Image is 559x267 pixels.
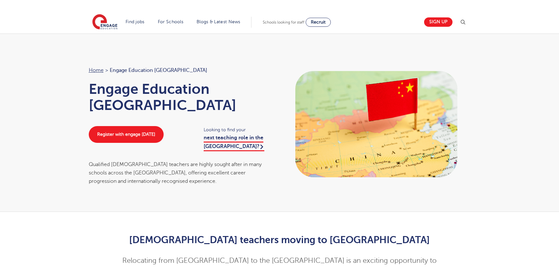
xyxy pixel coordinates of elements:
[204,126,273,133] span: Looking to find your
[89,67,104,73] a: Home
[89,160,273,186] div: Qualified [DEMOGRAPHIC_DATA] teachers are highly sought after in many schools across the [GEOGRAP...
[89,126,164,143] a: Register with engage [DATE]
[89,66,273,74] nav: breadcrumb
[105,67,108,73] span: >
[92,14,117,30] img: Engage Education
[126,19,145,24] a: Find jobs
[424,17,452,27] a: Sign up
[263,20,304,25] span: Schools looking for staff
[197,19,240,24] a: Blogs & Latest News
[311,20,326,25] span: Recruit
[158,19,183,24] a: For Schools
[204,135,264,151] a: next teaching role in the [GEOGRAPHIC_DATA]?
[121,234,438,245] h2: [DEMOGRAPHIC_DATA] teachers moving to [GEOGRAPHIC_DATA]
[110,66,207,74] span: Engage Education [GEOGRAPHIC_DATA]
[306,18,331,27] a: Recruit
[89,81,273,113] h1: Engage Education [GEOGRAPHIC_DATA]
